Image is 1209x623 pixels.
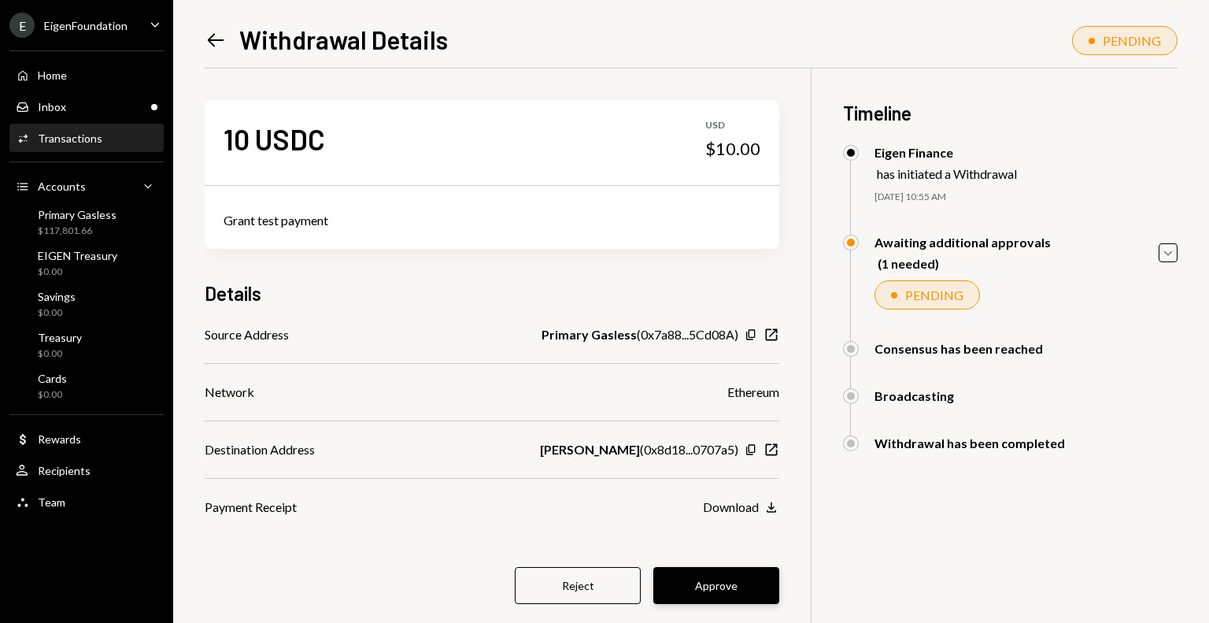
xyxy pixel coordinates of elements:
[9,172,164,200] a: Accounts
[38,132,102,145] div: Transactions
[9,13,35,38] div: E
[9,124,164,152] a: Transactions
[38,69,67,82] div: Home
[9,244,164,282] a: EIGEN Treasury$0.00
[874,341,1043,356] div: Consensus has been reached
[38,224,116,238] div: $117,801.66
[9,456,164,484] a: Recipients
[38,432,81,446] div: Rewards
[9,367,164,405] a: Cards$0.00
[38,100,66,113] div: Inbox
[542,325,738,344] div: ( 0x7a88...5Cd08A )
[874,436,1065,451] div: Withdrawal has been completed
[9,285,164,323] a: Savings$0.00
[878,256,1051,271] div: (1 needed)
[515,567,641,604] button: Reject
[705,138,760,160] div: $10.00
[540,440,640,459] b: [PERSON_NAME]
[38,347,82,361] div: $0.00
[843,100,1178,126] h3: Timeline
[205,383,254,402] div: Network
[38,265,117,279] div: $0.00
[205,498,297,517] div: Payment Receipt
[705,119,760,132] div: USD
[224,121,325,157] div: 10 USDC
[9,92,164,121] a: Inbox
[727,383,779,402] div: Ethereum
[44,19,128,32] div: EigenFoundation
[905,287,963,302] div: PENDING
[542,325,637,344] b: Primary Gasless
[239,24,448,55] h1: Withdrawal Details
[205,440,315,459] div: Destination Address
[703,499,759,514] div: Download
[874,145,1017,160] div: Eigen Finance
[9,326,164,364] a: Treasury$0.00
[1103,33,1161,48] div: PENDING
[874,235,1051,250] div: Awaiting additional approvals
[205,325,289,344] div: Source Address
[38,388,67,402] div: $0.00
[38,495,65,509] div: Team
[38,249,117,262] div: EIGEN Treasury
[9,203,164,241] a: Primary Gasless$117,801.66
[38,180,86,193] div: Accounts
[38,290,76,303] div: Savings
[874,191,1178,204] div: [DATE] 10:55 AM
[38,306,76,320] div: $0.00
[703,499,779,517] button: Download
[38,331,82,344] div: Treasury
[205,280,261,306] h3: Details
[540,440,738,459] div: ( 0x8d18...0707a5 )
[9,488,164,516] a: Team
[653,567,779,604] button: Approve
[38,464,91,477] div: Recipients
[9,425,164,453] a: Rewards
[224,211,760,230] div: Grant test payment
[38,372,67,385] div: Cards
[877,166,1017,181] div: has initiated a Withdrawal
[874,388,954,403] div: Broadcasting
[9,61,164,89] a: Home
[38,208,116,221] div: Primary Gasless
